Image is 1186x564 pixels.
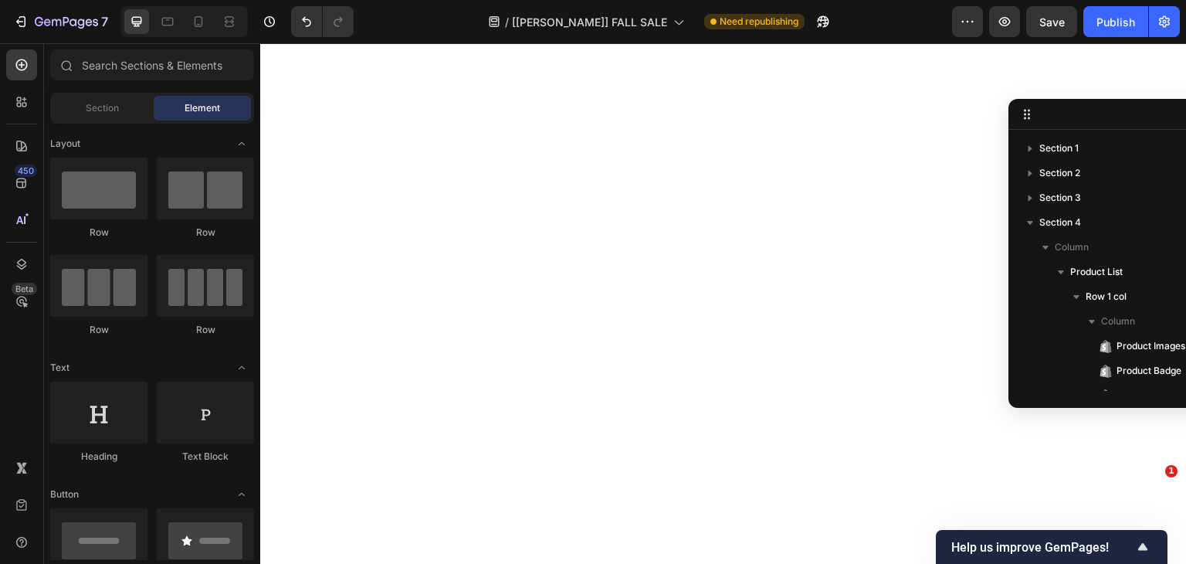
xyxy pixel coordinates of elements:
[50,488,79,501] span: Button
[505,14,509,30] span: /
[951,538,1152,556] button: Show survey - Help us improve GemPages!
[50,49,254,80] input: Search Sections & Elements
[229,355,254,380] span: Toggle open
[157,450,254,464] div: Text Block
[512,14,667,30] span: [[PERSON_NAME]] FALL SALE
[1133,488,1171,525] iframe: Intercom live chat
[1070,264,1123,280] span: Product List
[12,283,37,295] div: Beta
[1039,190,1081,206] span: Section 3
[1096,14,1135,30] div: Publish
[50,226,147,240] div: Row
[50,450,147,464] div: Heading
[229,482,254,507] span: Toggle open
[1039,165,1080,181] span: Section 2
[1026,6,1077,37] button: Save
[157,226,254,240] div: Row
[50,137,80,151] span: Layout
[291,6,354,37] div: Undo/Redo
[1101,314,1135,329] span: Column
[1086,289,1127,304] span: Row 1 col
[1117,388,1173,403] span: Product Title
[1165,465,1178,477] span: 1
[1083,6,1148,37] button: Publish
[157,323,254,337] div: Row
[185,101,220,115] span: Element
[720,15,798,29] span: Need republishing
[1117,338,1185,354] span: Product Images
[1055,240,1089,255] span: Column
[1039,141,1079,156] span: Section 1
[50,361,69,375] span: Text
[101,12,108,31] p: 7
[260,43,1186,564] iframe: To enrich screen reader interactions, please activate Accessibility in Grammarly extension settings
[50,323,147,337] div: Row
[1117,363,1181,379] span: Product Badge
[15,165,37,177] div: 450
[1039,215,1081,230] span: Section 4
[951,540,1133,555] span: Help us improve GemPages!
[229,131,254,156] span: Toggle open
[1039,15,1065,29] span: Save
[6,6,115,37] button: 7
[86,101,119,115] span: Section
